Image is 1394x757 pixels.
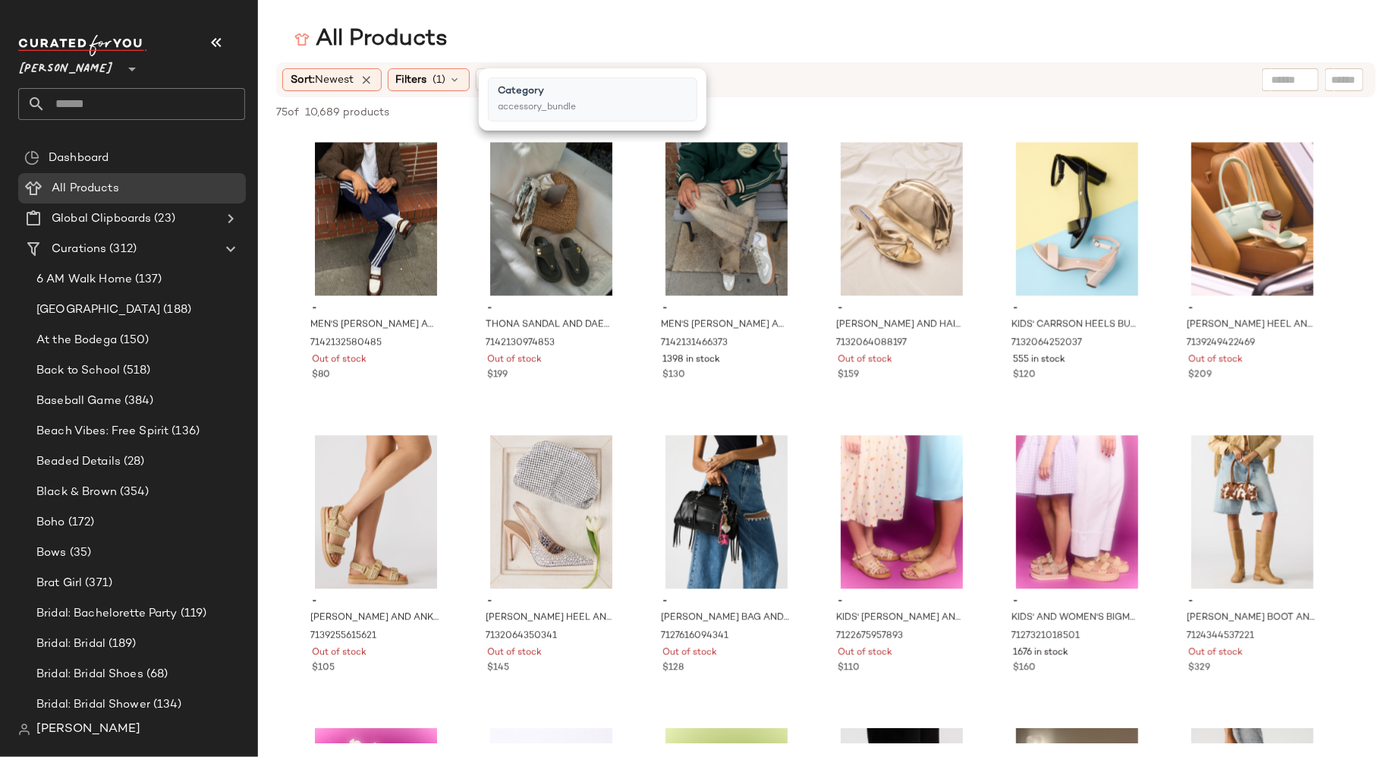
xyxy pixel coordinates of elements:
[1187,319,1315,333] span: [PERSON_NAME] HEEL AND ANISE BAG PISTACHIO BUNDLE
[312,662,335,676] span: $105
[300,143,452,296] img: SM_2025_APRIL_MENS_CONTENT_CREATOR_NATAN_BROWN_MULTI_2_EXPIRES_JULY_1.jpg
[49,150,109,167] span: Dashboard
[312,369,330,383] span: $80
[160,301,191,319] span: (188)
[312,595,440,609] span: -
[1012,630,1080,644] span: 7127321018501
[291,72,354,88] span: Sort:
[36,544,67,562] span: Bows
[151,210,175,228] span: (23)
[36,332,117,349] span: At the Bodega
[498,84,576,99] div: Category
[1013,662,1036,676] span: $160
[836,319,964,333] span: [PERSON_NAME] AND HAILEE BAG GOLD BUNDLE
[662,662,684,676] span: $128
[82,575,112,592] span: (371)
[662,647,717,661] span: Out of stock
[36,271,132,289] span: 6 AM Walk Home
[1012,319,1140,333] span: KIDS' CARRSON HEELS BUNDLE
[661,337,728,351] span: 7142131466373
[276,105,299,121] span: 75 of
[36,362,120,380] span: Back to School
[826,436,978,589] img: SM_2025_KIDS_SPRING_SUMMER_LIFESTYLE_04_HADYN_JHAYDLYN_0446-CROPPED.jpg
[1188,369,1212,383] span: $209
[1188,647,1243,661] span: Out of stock
[67,544,92,562] span: (35)
[476,68,524,91] button: Reset
[121,453,145,471] span: (28)
[498,101,576,115] div: accessory_bundle
[36,721,140,739] span: [PERSON_NAME]
[52,180,119,197] span: All Products
[661,612,789,626] span: [PERSON_NAME] BAG AND BEARY BAG CHARM BUNDLE
[36,393,121,410] span: Baseball Game
[487,647,542,661] span: Out of stock
[168,423,200,440] span: (136)
[486,612,614,626] span: [PERSON_NAME] HEEL AND HAILEE BAG RHINESTONE BUNDLE
[1188,302,1317,316] span: -
[1001,143,1153,296] img: SM_2025_EASTER_KIDS_STILLS_04_JCARRSON.jpg
[1176,436,1329,589] img: STEVEMADDEN_HANDBAGS_BANISE-P_TAN_WHITE-PONY_0891_d40008de-0032-4011-a403-7ce0a25198b6.jpg
[132,271,162,289] span: (137)
[487,369,508,383] span: $199
[36,696,150,714] span: Bridal: Bridal Shower
[117,484,149,501] span: (354)
[662,302,791,316] span: -
[294,32,310,47] img: svg%3e
[36,423,168,440] span: Beach Vibes: Free Spirit
[836,612,964,626] span: KIDS' [PERSON_NAME] AND WOMEN'S [PERSON_NAME]
[150,696,182,714] span: (134)
[487,302,615,316] span: -
[36,484,117,501] span: Black & Brown
[486,630,557,644] span: 7132064350341
[1013,354,1065,367] span: 555 in stock
[312,647,367,661] span: Out of stock
[650,143,803,296] img: SM_2025_APRIL_MENS_CONTENT_CREATOR_DIXON_WHITE_3_EXPIRES_JULY_1_73ec0d3c-e38a-4684-81fe-bd2103ea1...
[1188,662,1210,676] span: $329
[826,143,978,296] img: SM_FEBRUARY_2025_STILLS_15_CARY_HAILEE_14503.jpg
[1001,436,1153,589] img: SM_2025_KIDS_SPRING_SUMMER_LIFESTYLE_01_BIGMONA_JBIGMONA_0472-CROPPED__copy3.jpg
[487,595,615,609] span: -
[18,35,147,56] img: cfy_white_logo.C9jOOHJF.svg
[1187,337,1255,351] span: 7139249422469
[475,436,628,589] img: SM_FEBRUARY_2025_STILLS_17_REYES_HAILEE_14514.jpg
[106,241,137,258] span: (312)
[1013,595,1141,609] span: -
[396,72,427,88] span: Filters
[433,72,446,88] span: (1)
[312,302,440,316] span: -
[838,662,860,676] span: $110
[300,436,452,589] img: STEVEMADDEN_SHOES_MONA_GOLD-MULTI_0564_e145b703-9869-4b68-8d13-5cf37a9e10a7.jpg
[36,301,160,319] span: [GEOGRAPHIC_DATA]
[662,369,685,383] span: $130
[475,143,628,296] img: IMG_4575.jpg
[310,612,439,626] span: [PERSON_NAME] AND ANKLET GOLD BUNDLE
[662,354,720,367] span: 1398 in stock
[52,210,151,228] span: Global Clipboards
[310,337,382,351] span: 7142132580485
[1188,595,1317,609] span: -
[105,636,137,653] span: (189)
[1013,369,1036,383] span: $120
[312,354,367,367] span: Out of stock
[36,605,178,623] span: Bridal: Bachelorette Party
[310,319,439,333] span: MEN'S [PERSON_NAME] AND CREW SOCKS BUNDLE
[310,630,376,644] span: 7139255615621
[315,74,354,86] span: Newest
[650,436,803,589] img: STEVEMADDEN_HANDBAGS_D-BEARY_FUCHSIA_2082_02407e1a-d066-4ecb-a1ed-291af634f33a.jpg
[121,393,154,410] span: (384)
[838,595,966,609] span: -
[838,647,892,661] span: Out of stock
[305,105,389,121] span: 10,689 products
[294,24,448,55] div: All Products
[36,575,82,592] span: Brat Girl
[24,150,39,166] img: svg%3e
[662,595,791,609] span: -
[1187,612,1315,626] span: [PERSON_NAME] BOOT AND ANISE BAG BUNDLE
[1012,612,1140,626] span: KIDS' AND WOMEN'S BIGMONA [PERSON_NAME]
[120,362,151,380] span: (518)
[36,666,143,683] span: Bridal: Bridal Shoes
[143,666,168,683] span: (68)
[1188,354,1243,367] span: Out of stock
[36,514,65,531] span: Boho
